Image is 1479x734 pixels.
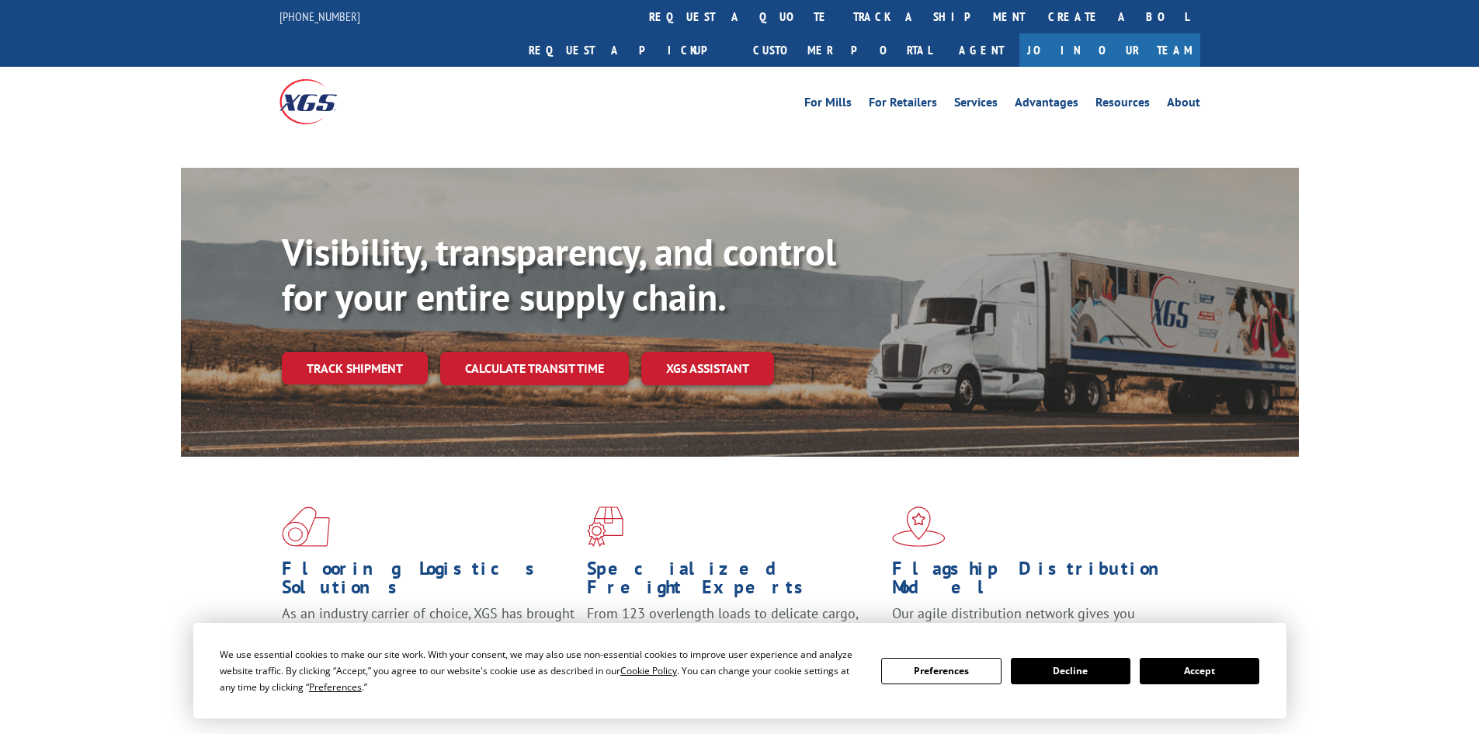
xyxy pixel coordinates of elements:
b: Visibility, transparency, and control for your entire supply chain. [282,228,836,321]
img: xgs-icon-total-supply-chain-intelligence-red [282,506,330,547]
h1: Specialized Freight Experts [587,559,880,604]
span: As an industry carrier of choice, XGS has brought innovation and dedication to flooring logistics... [282,604,575,659]
a: Services [954,96,998,113]
a: Calculate transit time [440,352,629,385]
a: [PHONE_NUMBER] [279,9,360,24]
button: Decline [1011,658,1130,684]
p: From 123 overlength loads to delicate cargo, our experienced staff knows the best way to move you... [587,604,880,673]
a: Resources [1095,96,1150,113]
a: Track shipment [282,352,428,384]
button: Preferences [881,658,1001,684]
h1: Flooring Logistics Solutions [282,559,575,604]
img: xgs-icon-focused-on-flooring-red [587,506,623,547]
a: Join Our Team [1019,33,1200,67]
span: Cookie Policy [620,664,677,677]
span: Our agile distribution network gives you nationwide inventory management on demand. [892,604,1178,641]
div: We use essential cookies to make our site work. With your consent, we may also use non-essential ... [220,646,863,695]
a: Agent [943,33,1019,67]
h1: Flagship Distribution Model [892,559,1186,604]
img: xgs-icon-flagship-distribution-model-red [892,506,946,547]
a: Customer Portal [741,33,943,67]
div: Cookie Consent Prompt [193,623,1286,718]
span: Preferences [309,680,362,694]
a: XGS ASSISTANT [641,352,774,385]
button: Accept [1140,658,1259,684]
a: Request a pickup [517,33,741,67]
a: Advantages [1015,96,1078,113]
a: About [1167,96,1200,113]
a: For Mills [804,96,852,113]
a: For Retailers [869,96,937,113]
